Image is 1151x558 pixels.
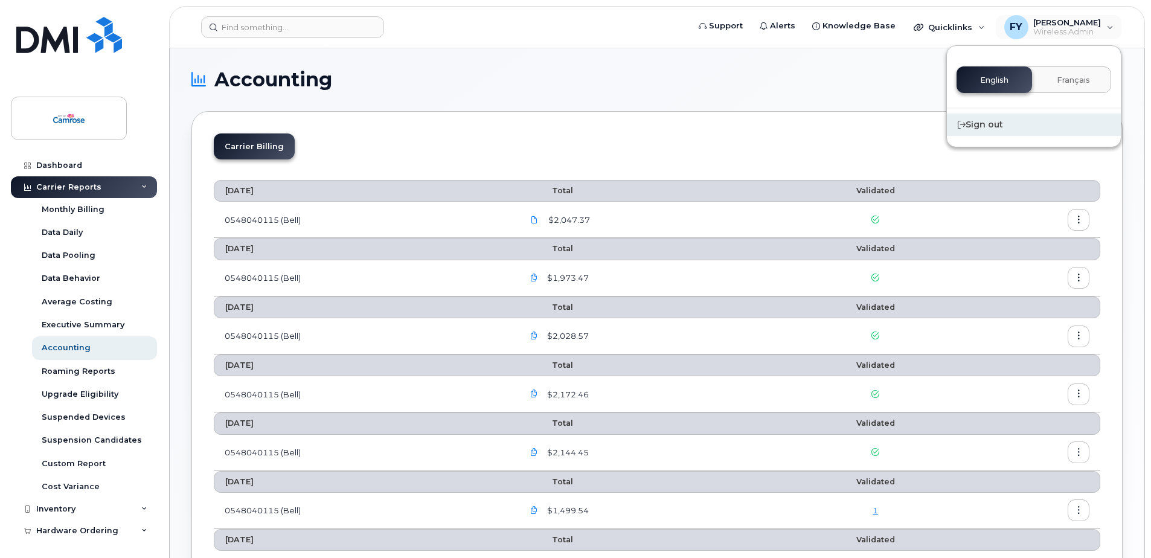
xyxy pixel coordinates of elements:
[545,447,589,458] span: $2,144.45
[783,297,967,318] th: Validated
[783,180,967,202] th: Validated
[214,435,512,471] td: 0548040115 (Bell)
[873,505,878,515] a: 1
[214,529,512,551] th: [DATE]
[214,354,512,376] th: [DATE]
[523,535,573,544] span: Total
[545,272,589,284] span: $1,973.47
[214,471,512,493] th: [DATE]
[214,412,512,434] th: [DATE]
[783,238,967,260] th: Validated
[1057,75,1090,85] span: Français
[214,202,512,238] td: 0548040115 (Bell)
[947,114,1121,136] div: Sign out
[546,214,590,226] span: $2,047.37
[523,244,573,253] span: Total
[523,209,546,230] a: images/PDF_548040115_026_0000000000.pdf
[214,180,512,202] th: [DATE]
[545,389,589,400] span: $2,172.46
[523,361,573,370] span: Total
[545,505,589,516] span: $1,499.54
[214,238,512,260] th: [DATE]
[523,418,573,428] span: Total
[523,303,573,312] span: Total
[214,71,332,89] span: Accounting
[783,412,967,434] th: Validated
[545,330,589,342] span: $2,028.57
[214,318,512,354] td: 0548040115 (Bell)
[214,376,512,412] td: 0548040115 (Bell)
[214,297,512,318] th: [DATE]
[523,477,573,486] span: Total
[214,260,512,297] td: 0548040115 (Bell)
[783,471,967,493] th: Validated
[783,354,967,376] th: Validated
[523,186,573,195] span: Total
[214,493,512,529] td: 0548040115 (Bell)
[783,529,967,551] th: Validated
